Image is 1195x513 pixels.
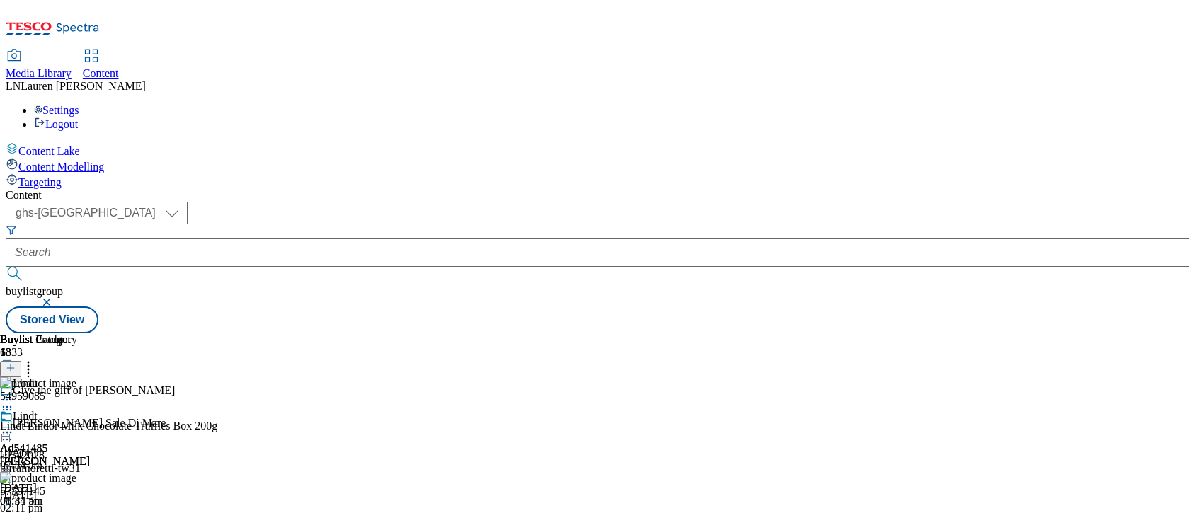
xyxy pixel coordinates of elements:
[6,142,1189,158] a: Content Lake
[34,104,79,116] a: Settings
[83,67,119,79] span: Content
[21,80,145,92] span: Lauren [PERSON_NAME]
[6,189,1189,202] div: Content
[6,238,1189,267] input: Search
[6,306,98,333] button: Stored View
[6,173,1189,189] a: Targeting
[18,176,62,188] span: Targeting
[6,224,17,236] svg: Search Filters
[18,161,104,173] span: Content Modelling
[6,285,63,297] span: buylistgroup
[34,118,78,130] a: Logout
[6,80,21,92] span: LN
[6,67,72,79] span: Media Library
[6,50,72,80] a: Media Library
[6,158,1189,173] a: Content Modelling
[83,50,119,80] a: Content
[18,145,80,157] span: Content Lake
